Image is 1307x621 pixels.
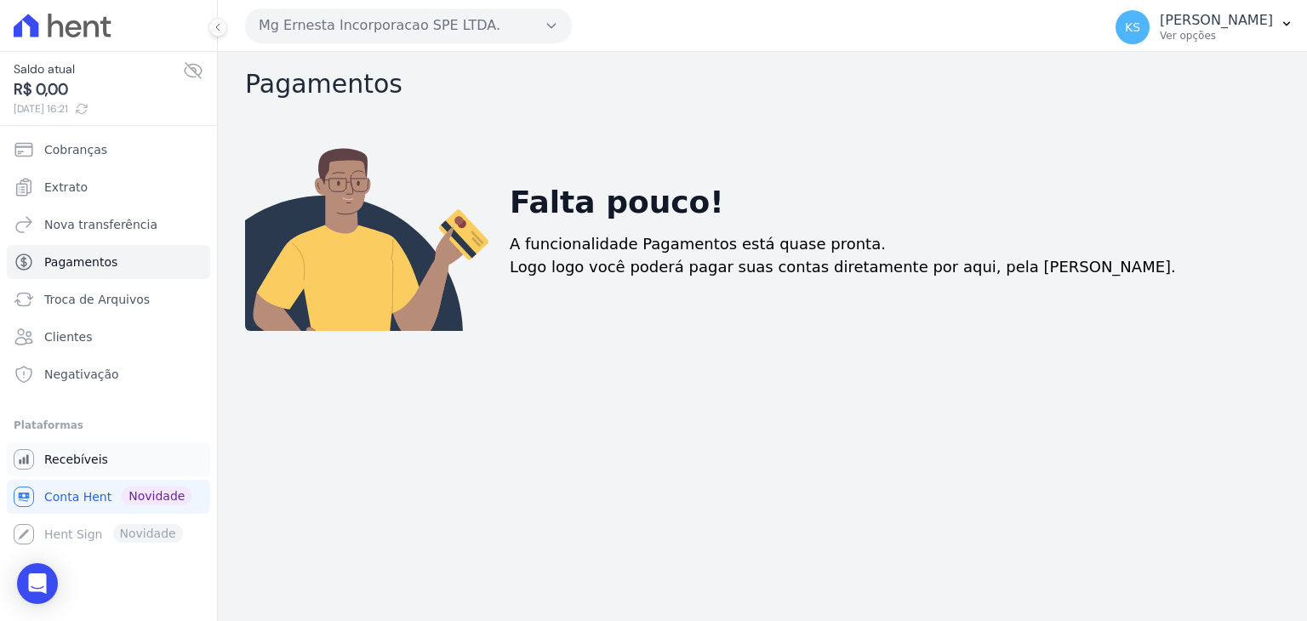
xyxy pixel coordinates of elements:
span: Clientes [44,328,92,345]
div: Open Intercom Messenger [17,563,58,604]
a: Conta Hent Novidade [7,480,210,514]
p: [PERSON_NAME] [1160,12,1273,29]
span: Recebíveis [44,451,108,468]
a: Extrato [7,170,210,204]
p: Logo logo você poderá pagar suas contas diretamente por aqui, pela [PERSON_NAME]. [510,255,1176,278]
span: Pagamentos [44,254,117,271]
span: Negativação [44,366,119,383]
p: Ver opções [1160,29,1273,43]
span: Novidade [122,487,191,505]
p: A funcionalidade Pagamentos está quase pronta. [510,232,886,255]
a: Recebíveis [7,442,210,476]
h2: Falta pouco! [510,179,724,225]
span: Saldo atual [14,60,183,78]
a: Nova transferência [7,208,210,242]
span: Nova transferência [44,216,157,233]
a: Cobranças [7,133,210,167]
button: Mg Ernesta Incorporacao SPE LTDA. [245,9,572,43]
span: [DATE] 16:21 [14,101,183,117]
a: Pagamentos [7,245,210,279]
a: Clientes [7,320,210,354]
span: Extrato [44,179,88,196]
a: Negativação [7,357,210,391]
span: KS [1125,21,1140,33]
span: R$ 0,00 [14,78,183,101]
div: Plataformas [14,415,203,436]
h2: Pagamentos [245,69,1280,100]
nav: Sidebar [14,133,203,551]
span: Troca de Arquivos [44,291,150,308]
button: KS [PERSON_NAME] Ver opções [1102,3,1307,51]
span: Cobranças [44,141,107,158]
span: Conta Hent [44,488,111,505]
a: Troca de Arquivos [7,282,210,316]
